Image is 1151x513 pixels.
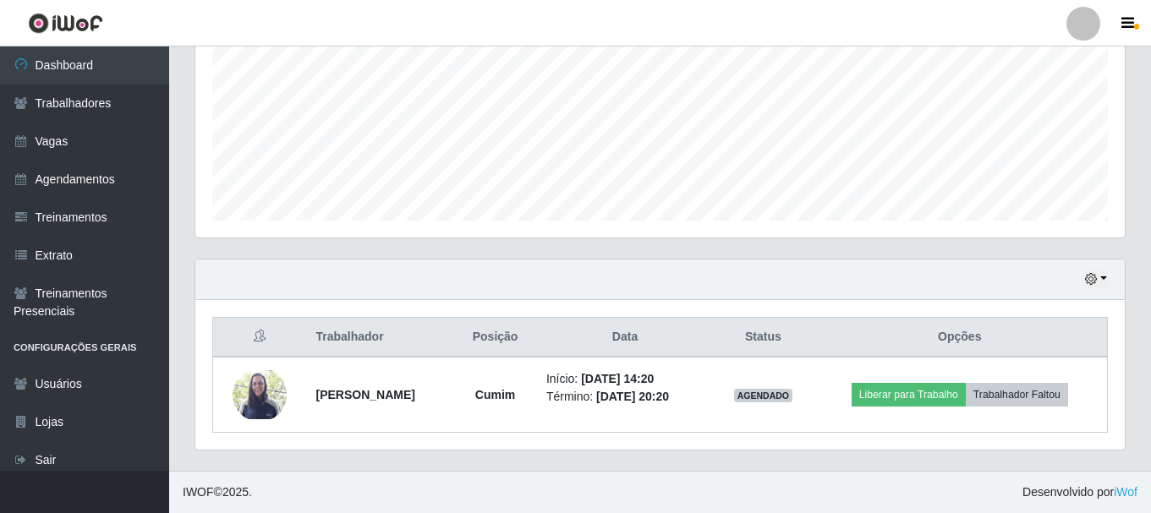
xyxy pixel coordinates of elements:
span: © 2025 . [183,483,252,501]
span: Desenvolvido por [1022,483,1137,501]
strong: [PERSON_NAME] [315,388,414,401]
a: iWof [1114,485,1137,499]
time: [DATE] 14:20 [581,372,654,385]
span: AGENDADO [734,389,793,402]
th: Posição [454,318,536,357]
th: Data [536,318,714,357]
li: Término: [546,388,704,406]
button: Trabalhador Faltou [966,383,1068,407]
button: Liberar para Trabalho [852,383,966,407]
time: [DATE] 20:20 [596,390,669,403]
th: Status [714,318,812,357]
strong: Cumim [475,388,515,401]
img: 1751565100941.jpeg [233,370,287,420]
li: Início: [546,370,704,388]
img: CoreUI Logo [28,13,103,34]
th: Trabalhador [305,318,454,357]
span: IWOF [183,485,214,499]
th: Opções [813,318,1108,357]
